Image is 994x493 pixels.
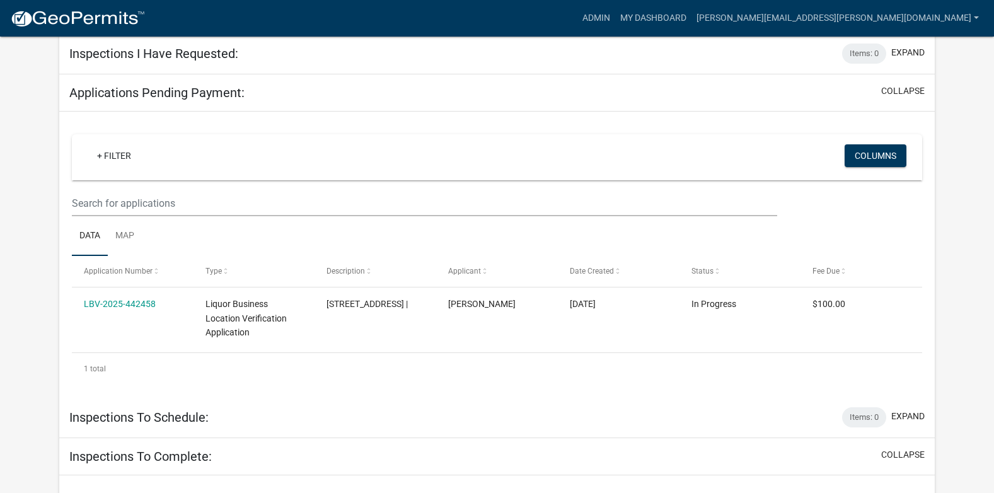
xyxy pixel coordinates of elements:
[205,267,222,275] span: Type
[558,256,679,286] datatable-header-cell: Date Created
[72,353,922,385] div: 1 total
[194,256,315,286] datatable-header-cell: Type
[615,6,691,30] a: My Dashboard
[891,46,925,59] button: expand
[436,256,558,286] datatable-header-cell: Applicant
[812,299,845,309] span: $100.00
[577,6,615,30] a: Admin
[691,6,984,30] a: [PERSON_NAME][EMAIL_ADDRESS][PERSON_NAME][DOMAIN_NAME]
[881,84,925,98] button: collapse
[691,299,736,309] span: In Progress
[800,256,922,286] datatable-header-cell: Fee Due
[205,299,287,338] span: Liquor Business Location Verification Application
[881,448,925,461] button: collapse
[72,190,777,216] input: Search for applications
[69,85,245,100] h5: Applications Pending Payment:
[87,144,141,167] a: + Filter
[448,299,516,309] span: Shylee Bryanne Harreld-Swan
[72,256,194,286] datatable-header-cell: Application Number
[570,299,596,309] span: 06/27/2025
[448,267,481,275] span: Applicant
[108,216,142,257] a: Map
[842,43,886,64] div: Items: 0
[69,449,212,464] h5: Inspections To Complete:
[84,267,153,275] span: Application Number
[570,267,614,275] span: Date Created
[84,299,156,309] a: LBV-2025-442458
[327,267,365,275] span: Description
[891,410,925,423] button: expand
[812,267,840,275] span: Fee Due
[72,216,108,257] a: Data
[845,144,906,167] button: Columns
[315,256,436,286] datatable-header-cell: Description
[679,256,800,286] datatable-header-cell: Status
[69,410,209,425] h5: Inspections To Schedule:
[842,407,886,427] div: Items: 0
[69,46,238,61] h5: Inspections I Have Requested:
[59,112,935,397] div: collapse
[327,299,408,309] span: 7983 E 400 N, Kokomo, IN 46901 |
[691,267,714,275] span: Status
